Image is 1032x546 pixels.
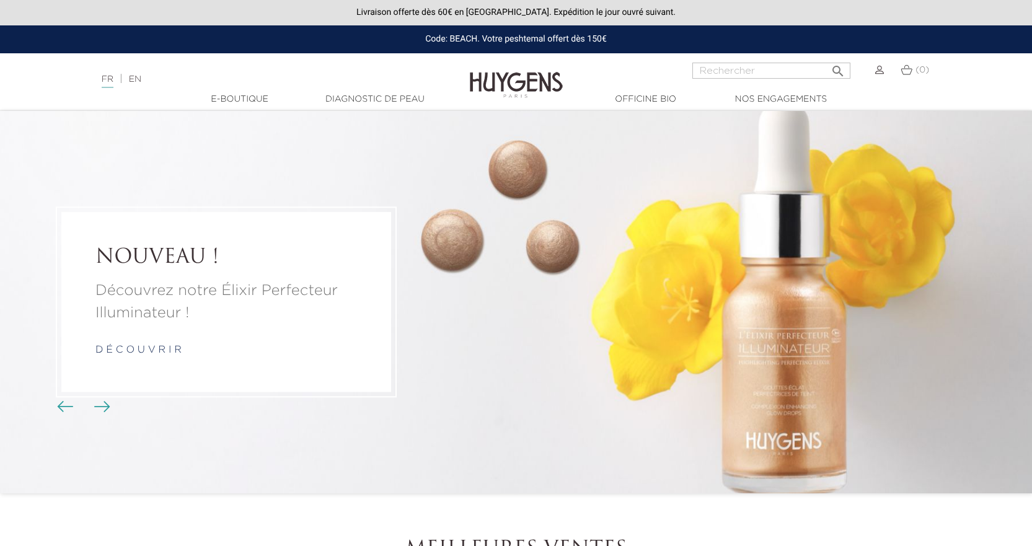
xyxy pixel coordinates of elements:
a: d é c o u v r i r [95,345,182,355]
i:  [831,60,845,75]
a: EN [129,75,141,84]
a: E-Boutique [178,93,302,106]
div: Boutons du carrousel [62,398,102,416]
img: Huygens [470,52,563,100]
a: FR [102,75,113,88]
a: Officine Bio [584,93,708,106]
a: NOUVEAU ! [95,247,357,270]
a: Nos engagements [719,93,843,106]
span: (0) [915,66,929,74]
a: Découvrez notre Élixir Perfecteur Illuminateur ! [95,280,357,324]
input: Rechercher [692,63,850,79]
button:  [827,59,849,76]
div: | [95,72,421,87]
a: Diagnostic de peau [313,93,437,106]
